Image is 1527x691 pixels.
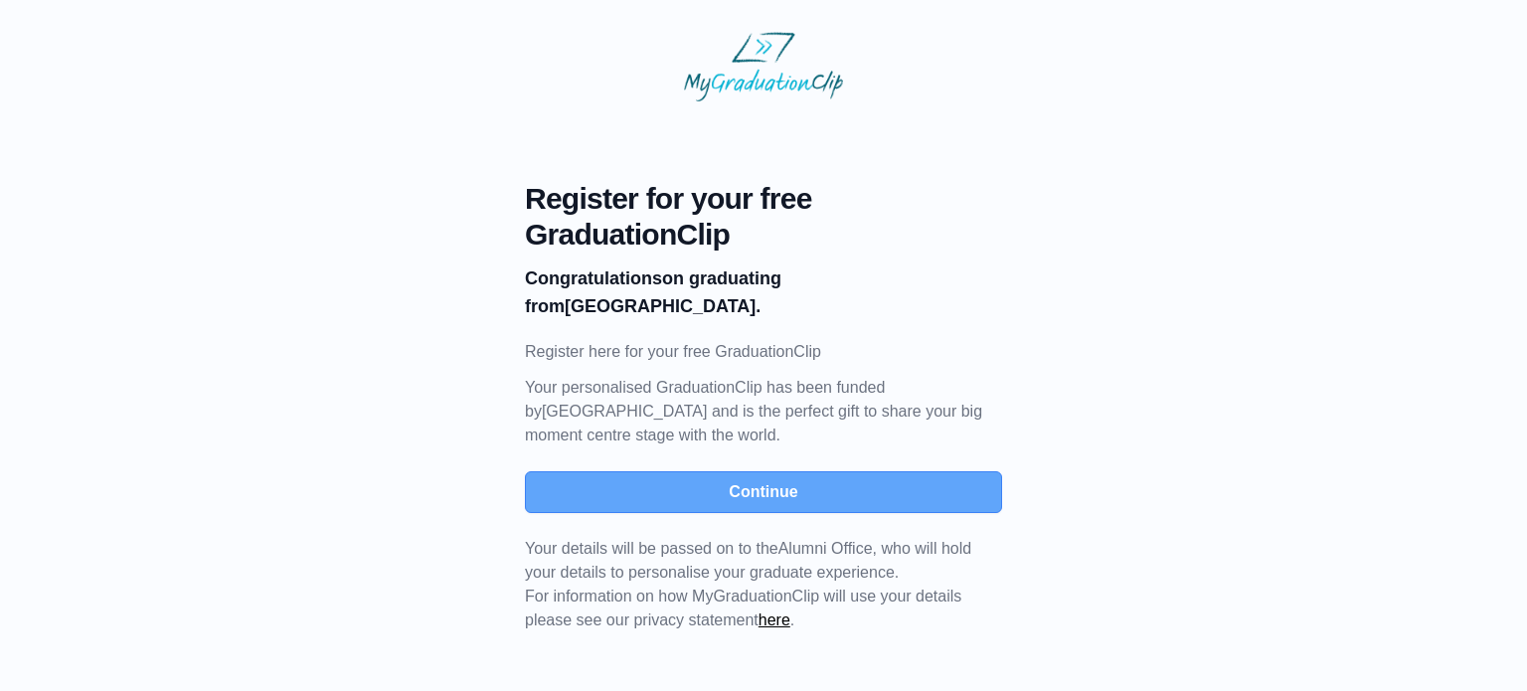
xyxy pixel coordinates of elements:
p: Your personalised GraduationClip has been funded by [GEOGRAPHIC_DATA] and is the perfect gift to ... [525,376,1002,447]
span: Register for your free [525,181,1002,217]
b: Congratulations [525,268,662,288]
p: Register here for your free GraduationClip [525,340,1002,364]
span: Alumni Office [778,540,873,557]
span: For information on how MyGraduationClip will use your details please see our privacy statement . [525,540,971,628]
span: GraduationClip [525,217,1002,253]
a: here [759,611,790,628]
button: Continue [525,471,1002,513]
img: MyGraduationClip [684,32,843,101]
span: Your details will be passed on to the , who will hold your details to personalise your graduate e... [525,540,971,581]
p: on graduating from [GEOGRAPHIC_DATA]. [525,264,1002,320]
